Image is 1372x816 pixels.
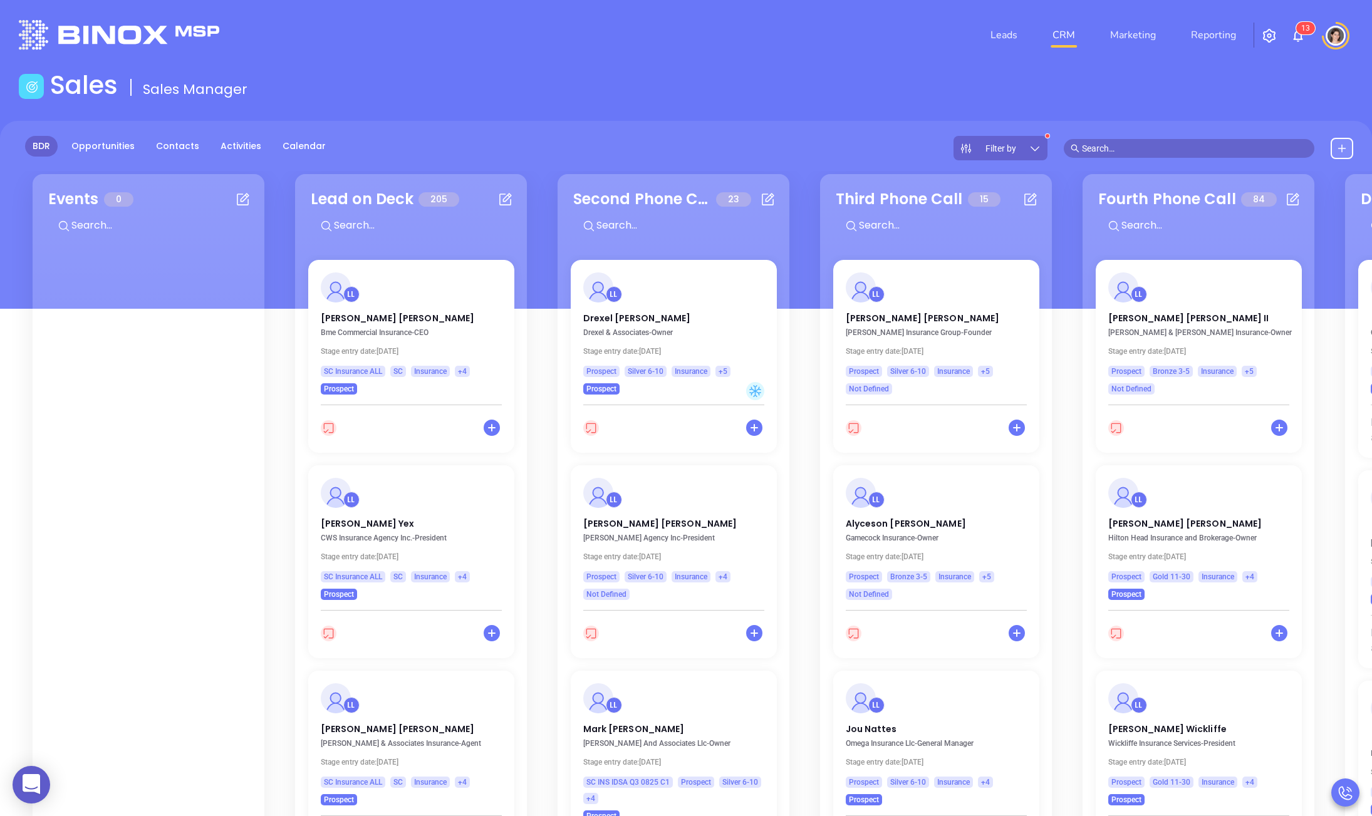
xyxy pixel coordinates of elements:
[1201,364,1234,378] span: Insurance
[1111,364,1141,378] span: Prospect
[586,382,616,396] span: Prospect
[938,570,971,584] span: Insurance
[458,570,467,584] span: +4
[1108,347,1296,356] p: Fri 8/1/2025
[321,478,351,508] img: profile
[324,775,382,789] span: SC Insurance ALL
[1326,26,1346,46] img: user
[846,739,1034,748] p: Omega Insurance Llc - General Manager
[414,364,447,378] span: Insurance
[393,364,403,378] span: SC
[849,775,879,789] span: Prospect
[681,775,711,789] span: Prospect
[343,697,360,713] div: Lucy Lechado
[583,534,771,542] p: Watts Agency Inc - President
[48,188,99,210] div: Events
[1111,382,1151,396] span: Not Defined
[719,364,727,378] span: +5
[982,570,991,584] span: +5
[1108,534,1296,542] p: Hilton Head Insurance and Brokerage - Owner
[1153,570,1190,584] span: Gold 11-30
[275,136,333,157] a: Calendar
[937,364,970,378] span: Insurance
[981,364,990,378] span: +5
[321,534,509,542] p: CWS Insurance Agency Inc. - President
[868,492,885,508] div: Lucy Lechado
[628,364,663,378] span: Silver 6-10
[606,286,622,302] div: Lucy Lechado
[833,671,1039,805] a: profileLucy LechadoJou Nattes Omega Insurance Llc-General ManagerStage entry date:[DATE]ProspectS...
[890,570,927,584] span: Bronze 3-5
[571,260,777,395] a: profileLucy LechadoDrexel [PERSON_NAME] Drexel & Associates-OwnerStage entry date:[DATE]ProspectS...
[849,382,889,396] span: Not Defined
[50,70,118,100] h1: Sales
[722,775,758,789] span: Silver 6-10
[343,492,360,508] div: Lucy Lechado
[308,260,514,395] a: profileLucy Lechado[PERSON_NAME] [PERSON_NAME] Bme Commercial Insurance-CEOStage entry date:[DATE...
[968,192,1000,207] span: 15
[586,792,595,805] span: +4
[1306,24,1310,33] span: 3
[1108,739,1296,748] p: Wickliffe Insurance Services - President
[1296,22,1315,34] sup: 13
[1108,517,1289,524] p: [PERSON_NAME] [PERSON_NAME]
[583,758,771,767] p: Fri 8/8/2025
[846,272,876,302] img: profile
[571,465,777,600] a: profileLucy Lechado[PERSON_NAME] [PERSON_NAME] [PERSON_NAME] Agency Inc-PresidentStage entry date...
[719,570,727,584] span: +4
[675,364,707,378] span: Insurance
[1131,286,1147,302] div: Lucy Lechado
[1202,570,1234,584] span: Insurance
[937,775,970,789] span: Insurance
[586,570,616,584] span: Prospect
[213,136,269,157] a: Activities
[583,347,771,356] p: Thu 7/31/2025
[846,683,876,713] img: profile
[1082,142,1307,155] input: Search…
[849,793,879,807] span: Prospect
[1108,272,1138,302] img: profile
[849,587,889,601] span: Not Defined
[1096,260,1302,395] a: profileLucy Lechado[PERSON_NAME] [PERSON_NAME] II [PERSON_NAME] & [PERSON_NAME] Insurance-OwnerSt...
[849,364,879,378] span: Prospect
[586,587,626,601] span: Not Defined
[70,217,258,234] input: Search...
[846,517,1027,524] p: Alyceson [PERSON_NAME]
[1245,570,1254,584] span: +4
[1108,683,1138,713] img: profile
[64,136,142,157] a: Opportunities
[1153,775,1190,789] span: Gold 11-30
[833,465,1039,600] a: profileLucy LechadoAlyceson [PERSON_NAME] Gamecock Insurance-OwnerStage entry date:[DATE]Prospect...
[308,671,514,805] a: profileLucy Lechado[PERSON_NAME] [PERSON_NAME] [PERSON_NAME] & Associates Insurance-AgentStage en...
[846,758,1034,767] p: Thu 8/7/2025
[846,478,876,508] img: profile
[1105,23,1161,48] a: Marketing
[846,723,1027,729] p: Jou Nattes
[849,570,879,584] span: Prospect
[583,328,771,337] p: Drexel & Associates - Owner
[393,775,403,789] span: SC
[890,364,926,378] span: Silver 6-10
[19,20,219,49] img: logo
[1120,217,1308,234] input: Search...
[846,347,1034,356] p: Fri 8/1/2025
[1262,28,1277,43] img: iconSetting
[1291,28,1306,43] img: iconNotification
[321,552,509,561] p: Tue 8/12/2025
[321,312,502,318] p: [PERSON_NAME] [PERSON_NAME]
[716,192,751,207] span: 23
[324,793,354,807] span: Prospect
[846,312,1027,318] p: [PERSON_NAME] [PERSON_NAME]
[321,328,509,337] p: Bme Commercial Insurance - CEO
[321,739,509,748] p: Moore & Associates Insurance - Agent
[104,192,133,207] span: 0
[846,552,1034,561] p: Fri 8/1/2025
[1241,192,1277,207] span: 84
[890,775,926,789] span: Silver 6-10
[333,217,521,234] input: Search...
[1071,144,1079,153] span: search
[321,272,351,302] img: profile
[414,775,447,789] span: Insurance
[1108,478,1138,508] img: profile
[458,364,467,378] span: +4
